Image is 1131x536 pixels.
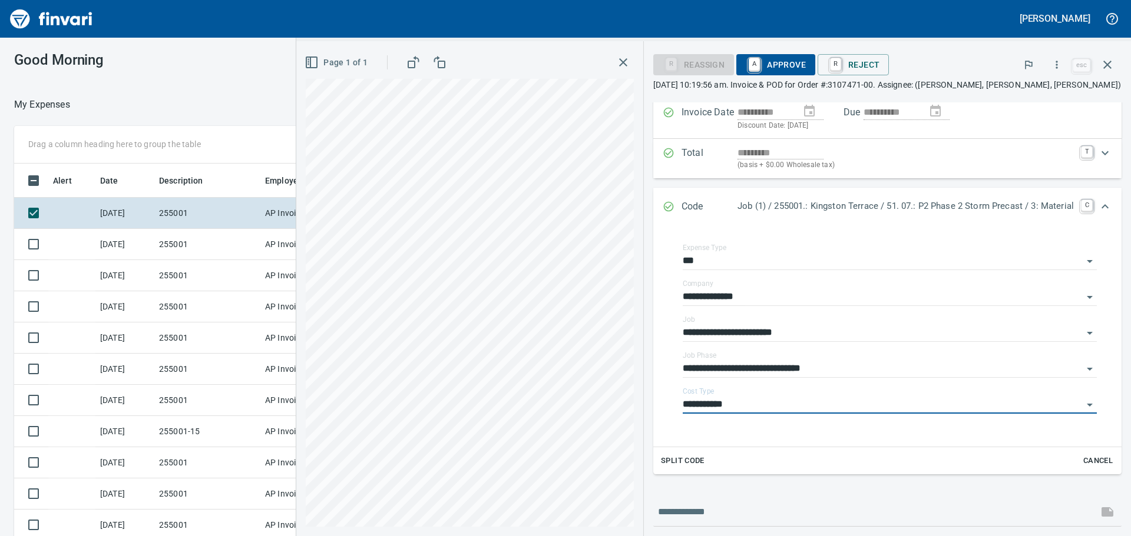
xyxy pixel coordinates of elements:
[100,174,118,188] span: Date
[154,354,260,385] td: 255001
[1082,397,1098,413] button: Open
[260,291,349,322] td: AP Invoices
[95,354,154,385] td: [DATE]
[1082,325,1098,341] button: Open
[265,174,303,188] span: Employee
[1082,253,1098,269] button: Open
[653,188,1122,227] div: Expand
[658,452,707,470] button: Split Code
[14,98,70,112] nav: breadcrumb
[53,174,87,188] span: Alert
[661,454,705,468] span: Split Code
[95,385,154,416] td: [DATE]
[683,280,713,287] label: Company
[154,198,260,229] td: 255001
[53,174,72,188] span: Alert
[830,58,841,71] a: R
[95,198,154,229] td: [DATE]
[1044,52,1070,78] button: More
[1082,454,1114,468] span: Cancel
[28,138,201,150] p: Drag a column heading here to group the table
[1081,199,1093,211] a: C
[1093,498,1122,526] span: This records your message into the invoice and notifies anyone mentioned
[260,322,349,354] td: AP Invoices
[683,352,716,359] label: Job Phase
[95,229,154,260] td: [DATE]
[154,260,260,291] td: 255001
[154,229,260,260] td: 255001
[302,52,372,74] button: Page 1 of 1
[154,478,260,510] td: 255001
[260,260,349,291] td: AP Invoices
[736,54,815,75] button: AApprove
[265,174,318,188] span: Employee
[746,55,806,75] span: Approve
[260,416,349,447] td: AP Invoices
[95,447,154,478] td: [DATE]
[100,174,134,188] span: Date
[95,416,154,447] td: [DATE]
[260,478,349,510] td: AP Invoices
[154,322,260,354] td: 255001
[260,354,349,385] td: AP Invoices
[154,291,260,322] td: 255001
[1082,361,1098,377] button: Open
[1081,146,1093,158] a: T
[1070,51,1122,79] span: Close invoice
[653,227,1122,475] div: Expand
[738,199,1074,213] p: Job (1) / 255001.: Kingston Terrace / 51. 07.: P2 Phase 2 Storm Precast / 3: Material
[1079,452,1117,470] button: Cancel
[95,260,154,291] td: [DATE]
[683,316,695,323] label: Job
[307,55,368,70] span: Page 1 of 1
[1017,9,1093,28] button: [PERSON_NAME]
[260,229,349,260] td: AP Invoices
[154,447,260,478] td: 255001
[738,159,1074,171] p: (basis + $0.00 Wholesale tax)
[683,244,726,251] label: Expense Type
[653,59,734,69] div: Reassign
[260,198,349,229] td: AP Invoices
[827,55,879,75] span: Reject
[14,52,264,68] h3: Good Morning
[683,388,715,395] label: Cost Type
[95,322,154,354] td: [DATE]
[95,478,154,510] td: [DATE]
[682,199,738,215] p: Code
[95,291,154,322] td: [DATE]
[14,98,70,112] p: My Expenses
[749,58,760,71] a: A
[260,447,349,478] td: AP Invoices
[818,54,889,75] button: RReject
[260,385,349,416] td: AP Invoices
[159,174,203,188] span: Description
[159,174,219,188] span: Description
[682,146,738,171] p: Total
[7,5,95,33] img: Finvari
[1020,12,1090,25] h5: [PERSON_NAME]
[1082,289,1098,305] button: Open
[154,385,260,416] td: 255001
[653,79,1122,91] p: [DATE] 10:19:56 am. Invoice & POD for Order #:3107471-00. Assignee: ([PERSON_NAME], [PERSON_NAME]...
[1073,59,1090,72] a: esc
[1016,52,1041,78] button: Flag
[154,416,260,447] td: 255001-15
[653,139,1122,178] div: Expand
